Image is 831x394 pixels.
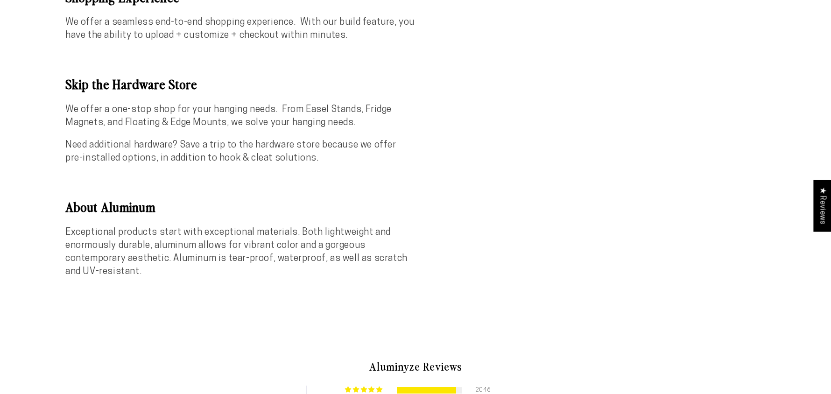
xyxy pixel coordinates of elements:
[475,387,486,394] div: 2046
[65,105,392,127] span: We offer a one-stop shop for your hanging needs. From Easel Stands, Fridge Magnets, and Floating ...
[65,197,155,215] b: About Aluminum
[143,359,688,374] h2: Aluminyze Reviews
[65,228,408,276] span: Exceptional products start with exceptional materials. Both lightweight and enormously durable, a...
[345,387,384,394] div: 91% (2046) reviews with 5 star rating
[65,75,197,92] b: Skip the Hardware Store
[65,18,415,40] span: We offer a seamless end-to-end shopping experience. With our build feature, you have the ability ...
[65,141,396,163] span: Need additional hardware? Save a trip to the hardware store because we offer pre-installed option...
[813,180,831,232] div: Click to open Judge.me floating reviews tab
